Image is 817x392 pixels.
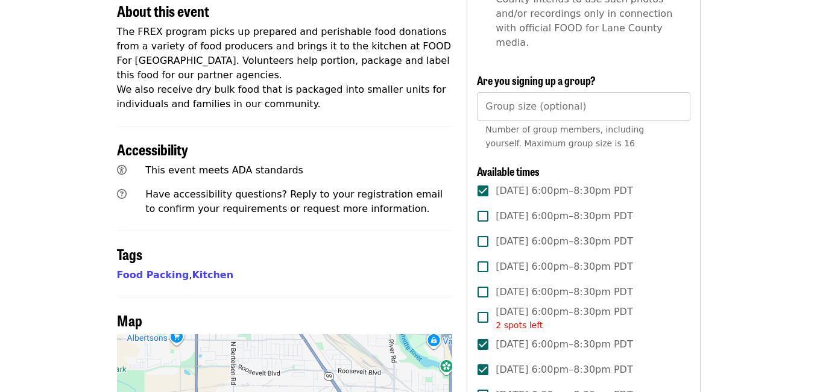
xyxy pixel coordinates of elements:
[117,269,192,281] span: ,
[192,269,233,281] a: Kitchen
[117,269,189,281] a: Food Packing
[496,260,632,274] span: [DATE] 6:00pm–8:30pm PDT
[496,362,632,377] span: [DATE] 6:00pm–8:30pm PDT
[496,184,632,198] span: [DATE] 6:00pm–8:30pm PDT
[477,92,690,121] input: [object Object]
[496,337,632,352] span: [DATE] 6:00pm–8:30pm PDT
[117,310,142,331] span: Map
[477,72,596,88] span: Are you signing up a group?
[496,305,632,332] span: [DATE] 6:00pm–8:30pm PDT
[117,25,453,111] p: The FREX program picks up prepared and perishable food donations from a variety of food producers...
[496,209,632,223] span: [DATE] 6:00pm–8:30pm PDT
[117,164,127,176] i: universal-access icon
[145,188,443,214] span: Have accessibility questions? Reply to your registration email to confirm your requirements or re...
[485,125,644,148] span: Number of group members, including yourself. Maximum group size is 16
[496,234,632,249] span: [DATE] 6:00pm–8:30pm PDT
[117,188,127,200] i: question-circle icon
[477,163,540,179] span: Available times
[117,243,142,264] span: Tags
[496,285,632,299] span: [DATE] 6:00pm–8:30pm PDT
[117,138,188,160] span: Accessibility
[145,164,303,176] span: This event meets ADA standards
[496,320,543,330] span: 2 spots left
